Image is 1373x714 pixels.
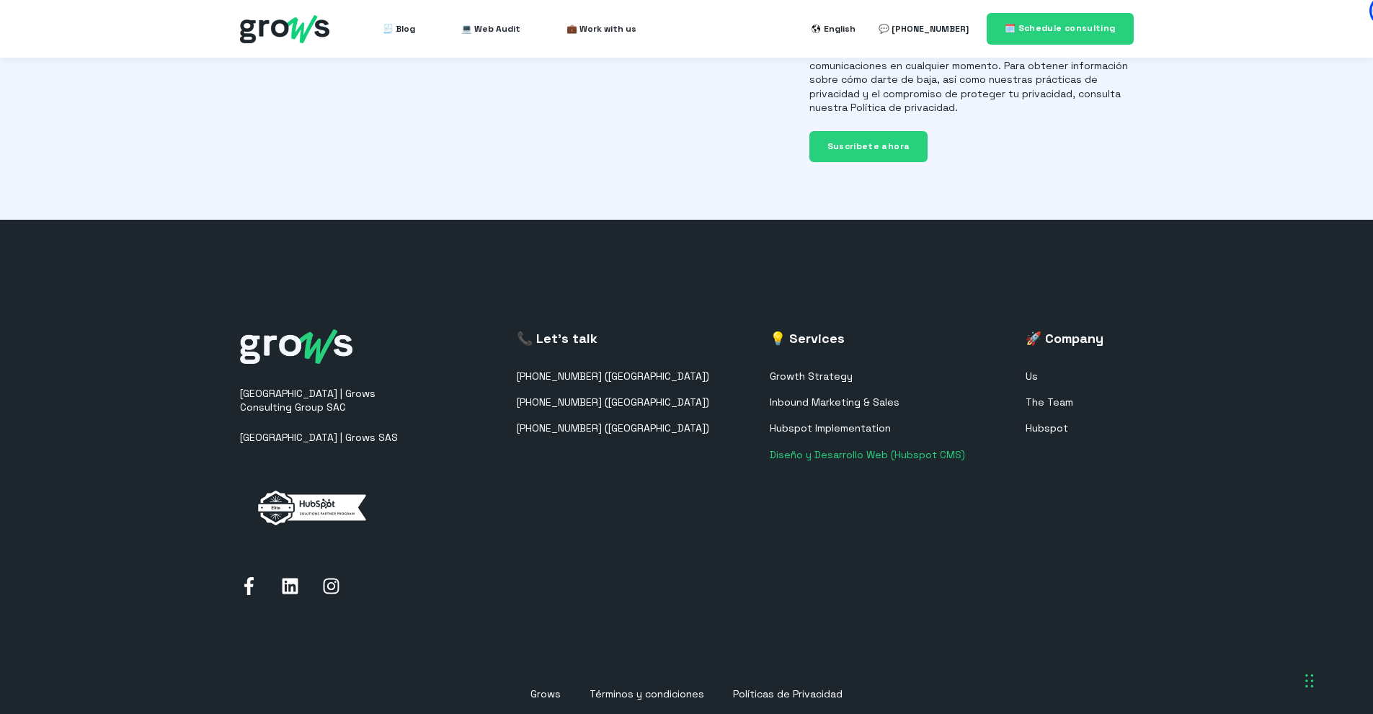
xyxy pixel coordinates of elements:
a: 💬 [PHONE_NUMBER] [879,14,969,43]
a: Políticas de Privacidad [733,687,843,700]
a: Us [1026,370,1103,383]
span: 🗓️ Schedule consulting [1005,22,1116,34]
span: Grows [530,687,561,702]
a: [PHONE_NUMBER] ([GEOGRAPHIC_DATA]) [517,422,709,434]
a: Términos y condiciones [590,687,704,700]
a: The Team [1026,396,1103,409]
a: 🧾 Blog [383,14,415,43]
img: grows - hubspot [240,15,329,43]
a: Hubspot [1026,422,1103,434]
iframe: Chat Widget [1301,645,1373,714]
div: Arrastrar [1305,659,1314,702]
a: [PHONE_NUMBER] ([GEOGRAPHIC_DATA]) [517,370,709,383]
a: [PHONE_NUMBER] ([GEOGRAPHIC_DATA]) [517,396,709,409]
a: Hubspot Implementation [770,422,965,434]
p: Grows necesita la información de contacto que nos proporcionas para ponernos en contacto contigo ... [809,17,1134,115]
img: grows-white_1 [240,329,352,364]
h3: 💡 Services [770,329,965,347]
a: Growth Strategy [770,370,965,383]
a: 💻 Web Audit [461,14,520,43]
img: elite-horizontal-white [240,491,384,525]
h3: 📞 Let's talk [517,329,709,347]
input: Suscríbete ahora [809,131,928,162]
a: Diseño y Desarrollo Web (Hubspot CMS) [770,449,965,461]
div: Widget de chat [1301,645,1373,714]
a: 💼 Work with us [566,14,636,43]
a: 🗓️ Schedule consulting [987,13,1134,44]
h3: 🚀 Company [1026,329,1103,347]
div: English [824,20,856,37]
p: [GEOGRAPHIC_DATA] | Grows SAS [240,431,420,445]
a: Inbound Marketing & Sales [770,396,965,409]
p: [GEOGRAPHIC_DATA] | Grows Consulting Group SAC [240,387,420,415]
